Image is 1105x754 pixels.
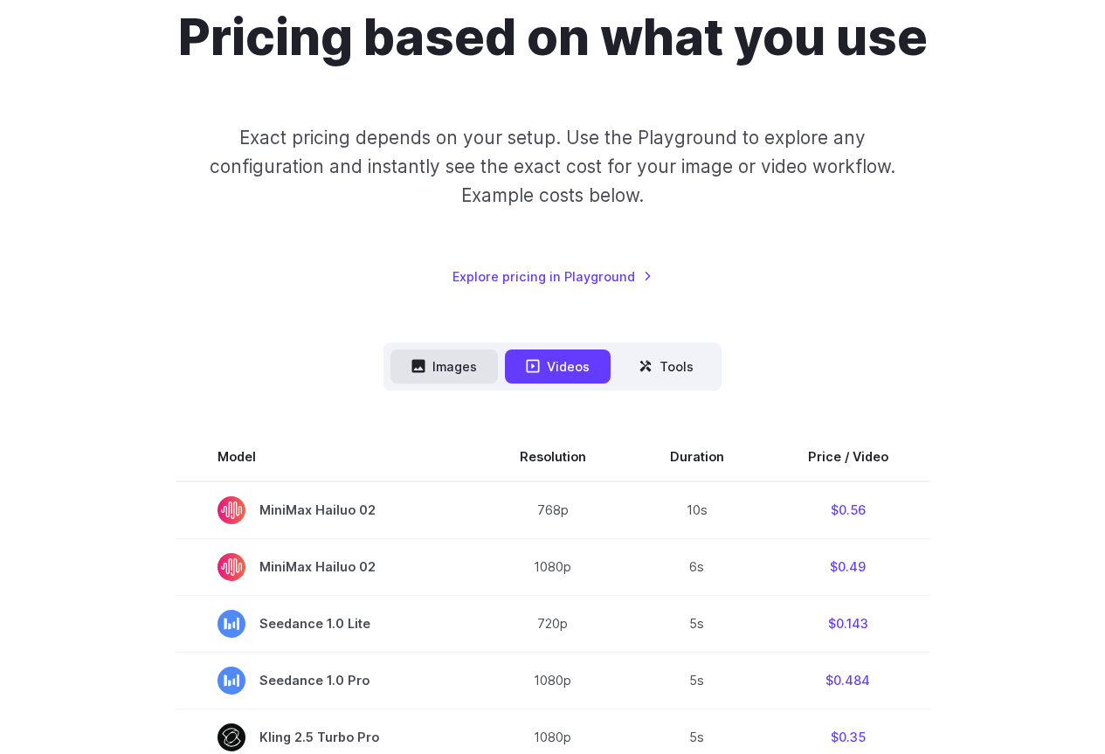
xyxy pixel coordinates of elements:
[218,553,436,581] span: MiniMax Hailuo 02
[618,349,715,384] button: Tools
[505,349,611,384] button: Videos
[628,652,766,709] td: 5s
[478,481,628,539] td: 768p
[478,595,628,652] td: 720p
[178,7,928,67] h1: Pricing based on what you use
[766,481,930,539] td: $0.56
[766,432,930,481] th: Price / Video
[181,123,925,211] p: Exact pricing depends on your setup. Use the Playground to explore any configuration and instantl...
[478,538,628,595] td: 1080p
[628,595,766,652] td: 5s
[218,496,436,524] span: MiniMax Hailuo 02
[628,538,766,595] td: 6s
[766,538,930,595] td: $0.49
[176,432,478,481] th: Model
[766,652,930,709] td: $0.484
[390,349,498,384] button: Images
[218,723,436,751] span: Kling 2.5 Turbo Pro
[628,481,766,539] td: 10s
[218,610,436,638] span: Seedance 1.0 Lite
[452,266,653,287] a: Explore pricing in Playground
[766,595,930,652] td: $0.143
[218,667,436,695] span: Seedance 1.0 Pro
[628,432,766,481] th: Duration
[478,432,628,481] th: Resolution
[478,652,628,709] td: 1080p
